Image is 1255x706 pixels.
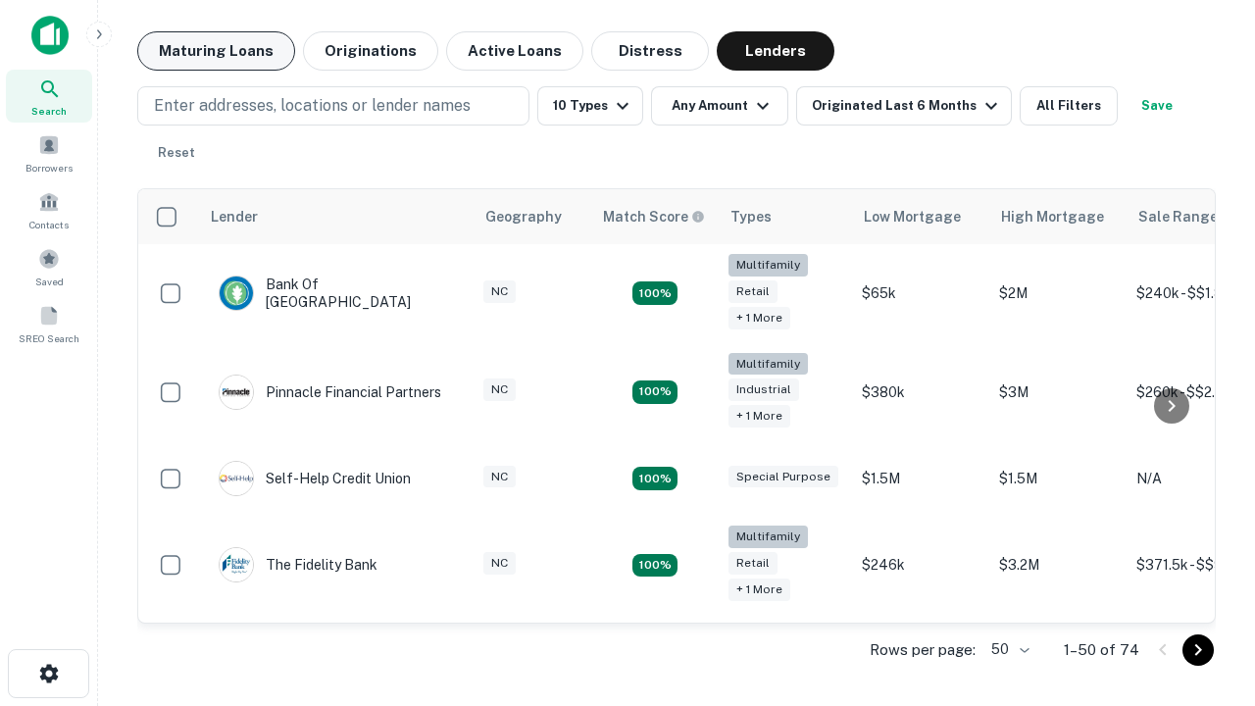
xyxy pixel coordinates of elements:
[220,548,253,581] img: picture
[6,126,92,179] a: Borrowers
[719,189,852,244] th: Types
[19,330,79,346] span: SREO Search
[145,133,208,173] button: Reset
[219,547,377,582] div: The Fidelity Bank
[864,205,961,228] div: Low Mortgage
[6,240,92,293] a: Saved
[219,461,411,496] div: Self-help Credit Union
[446,31,583,71] button: Active Loans
[717,31,834,71] button: Lenders
[199,189,474,244] th: Lender
[989,441,1127,516] td: $1.5M
[591,31,709,71] button: Distress
[25,160,73,176] span: Borrowers
[632,380,678,404] div: Matching Properties: 14, hasApolloMatch: undefined
[1157,549,1255,643] iframe: Chat Widget
[728,552,778,575] div: Retail
[1001,205,1104,228] div: High Mortgage
[632,281,678,305] div: Matching Properties: 17, hasApolloMatch: undefined
[728,378,799,401] div: Industrial
[728,466,838,488] div: Special Purpose
[6,70,92,123] a: Search
[730,205,772,228] div: Types
[852,244,989,343] td: $65k
[483,378,516,401] div: NC
[31,103,67,119] span: Search
[989,189,1127,244] th: High Mortgage
[1064,638,1139,662] p: 1–50 of 74
[483,552,516,575] div: NC
[870,638,976,662] p: Rows per page:
[220,462,253,495] img: picture
[6,297,92,350] a: SREO Search
[1182,634,1214,666] button: Go to next page
[483,280,516,303] div: NC
[852,441,989,516] td: $1.5M
[483,466,516,488] div: NC
[6,183,92,236] a: Contacts
[220,376,253,409] img: picture
[485,205,562,228] div: Geography
[989,516,1127,615] td: $3.2M
[537,86,643,126] button: 10 Types
[852,516,989,615] td: $246k
[137,31,295,71] button: Maturing Loans
[728,526,808,548] div: Multifamily
[219,276,454,311] div: Bank Of [GEOGRAPHIC_DATA]
[219,375,441,410] div: Pinnacle Financial Partners
[474,189,591,244] th: Geography
[603,206,705,227] div: Capitalize uses an advanced AI algorithm to match your search with the best lender. The match sco...
[812,94,1003,118] div: Originated Last 6 Months
[591,189,719,244] th: Capitalize uses an advanced AI algorithm to match your search with the best lender. The match sco...
[29,217,69,232] span: Contacts
[35,274,64,289] span: Saved
[1126,86,1188,126] button: Save your search to get updates of matches that match your search criteria.
[796,86,1012,126] button: Originated Last 6 Months
[632,554,678,578] div: Matching Properties: 10, hasApolloMatch: undefined
[728,579,790,601] div: + 1 more
[632,467,678,490] div: Matching Properties: 11, hasApolloMatch: undefined
[989,343,1127,442] td: $3M
[852,189,989,244] th: Low Mortgage
[137,86,529,126] button: Enter addresses, locations or lender names
[651,86,788,126] button: Any Amount
[728,307,790,329] div: + 1 more
[211,205,258,228] div: Lender
[603,206,701,227] h6: Match Score
[220,277,253,310] img: picture
[983,635,1032,664] div: 50
[728,280,778,303] div: Retail
[303,31,438,71] button: Originations
[728,254,808,277] div: Multifamily
[728,353,808,376] div: Multifamily
[154,94,471,118] p: Enter addresses, locations or lender names
[989,244,1127,343] td: $2M
[728,405,790,428] div: + 1 more
[1020,86,1118,126] button: All Filters
[31,16,69,55] img: capitalize-icon.png
[852,343,989,442] td: $380k
[1138,205,1218,228] div: Sale Range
